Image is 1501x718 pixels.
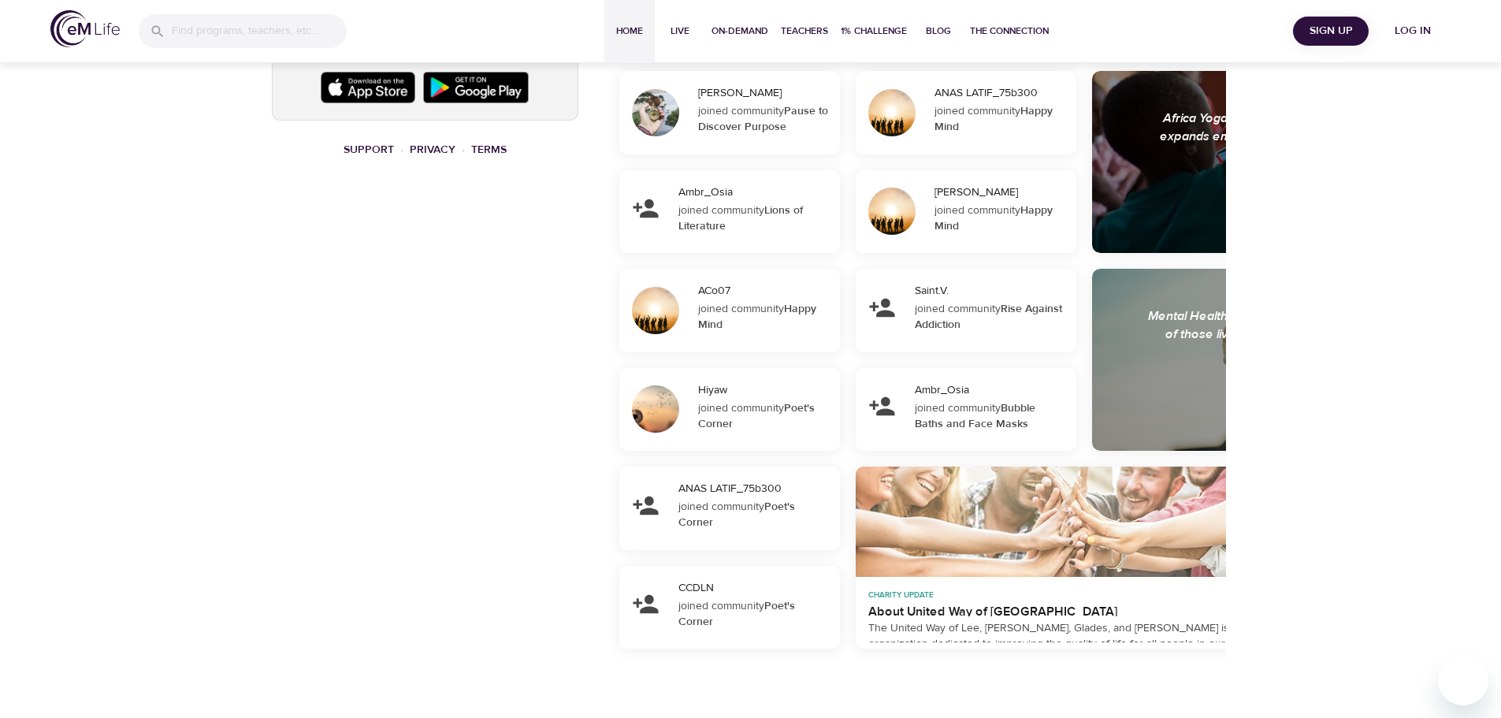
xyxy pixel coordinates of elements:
[970,23,1049,39] span: The Connection
[915,301,1066,333] div: joined community
[934,203,1066,234] div: joined community
[1293,17,1369,46] button: Sign Up
[915,302,1062,332] strong: Rise Against Addiction
[172,14,347,48] input: Find programs, teachers, etc...
[915,382,1070,398] div: Ambr_Osia
[471,143,507,157] a: Terms
[611,23,648,39] span: Home
[698,85,834,101] div: [PERSON_NAME]
[678,580,834,596] div: CCDLN
[678,203,803,233] strong: Lions of Literature
[678,598,830,630] div: joined community
[661,23,699,39] span: Live
[711,23,768,39] span: On-Demand
[868,603,1300,616] div: About United Way of [GEOGRAPHIC_DATA]
[934,203,1053,233] strong: Happy Mind
[915,400,1066,432] div: joined community
[1148,110,1493,164] div: Africa Yoga Project educates, empowers, elevates and expands employability for [DEMOGRAPHIC_DATA]...
[698,401,815,431] strong: Poet's Corner
[934,104,1053,134] strong: Happy Mind
[678,599,795,629] strong: Poet's Corner
[317,68,419,107] img: Apple App Store
[678,481,834,497] div: ANAS LATIF_75b300
[934,103,1066,135] div: joined community
[698,104,828,134] strong: Pause to Discover Purpose
[410,143,455,157] a: Privacy
[50,10,120,47] img: logo
[841,23,907,39] span: 1% Challenge
[344,143,394,157] a: Support
[698,400,830,432] div: joined community
[1299,21,1362,41] span: Sign Up
[781,23,828,39] span: Teachers
[678,500,795,530] strong: Poet's Corner
[698,382,834,398] div: Hiyaw
[698,302,816,332] strong: Happy Mind
[915,283,1070,299] div: Saint.V.
[678,499,830,530] div: joined community
[698,301,830,333] div: joined community
[868,620,1300,642] div: The United Way of Lee, [PERSON_NAME], Glades, and [PERSON_NAME] is a volunteer organization dedic...
[698,103,830,135] div: joined community
[678,184,834,200] div: Ambr_Osia
[1438,655,1488,705] iframe: Button to launch messaging window
[1375,17,1451,46] button: Log in
[400,140,403,161] li: ·
[462,140,465,161] li: ·
[698,283,834,299] div: ACo07
[934,184,1070,200] div: [PERSON_NAME]
[272,140,578,161] nav: breadcrumb
[1148,307,1493,362] div: Mental Health America is dedicated to addressing the needs of those living with mental illness an...
[920,23,957,39] span: Blog
[934,85,1070,101] div: ANAS LATIF_75b300
[678,203,830,234] div: joined community
[1381,21,1444,41] span: Log in
[868,590,1300,601] div: Charity Update
[915,401,1035,431] strong: Bubble Baths and Face Masks
[419,68,533,107] img: Google Play Store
